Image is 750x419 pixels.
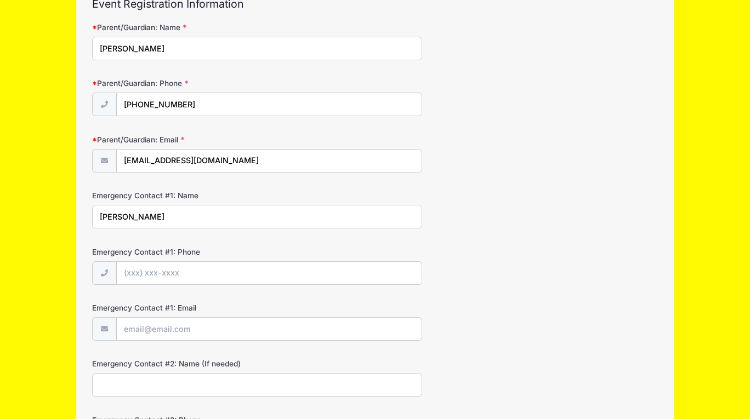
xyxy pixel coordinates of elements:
label: Emergency Contact #1: Name [92,190,281,201]
label: Parent/Guardian: Email [92,134,281,145]
input: (xxx) xxx-xxxx [116,93,422,116]
label: Parent/Guardian: Name [92,22,281,33]
input: email@email.com [116,149,422,173]
label: Emergency Contact #1: Phone [92,246,281,257]
input: (xxx) xxx-xxxx [116,261,422,285]
label: Parent/Guardian: Phone [92,78,281,89]
input: email@email.com [116,317,422,341]
label: Emergency Contact #2: Name (If needed) [92,358,281,369]
label: Emergency Contact #1: Email [92,302,281,313]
